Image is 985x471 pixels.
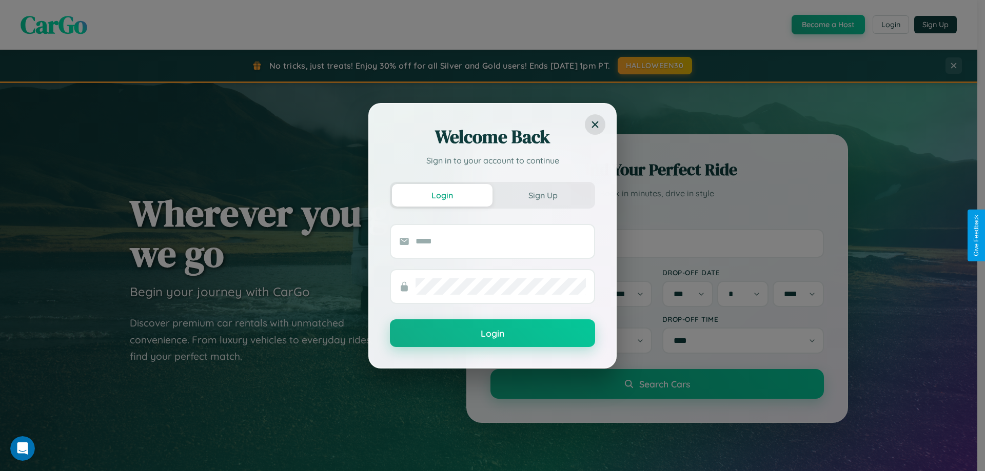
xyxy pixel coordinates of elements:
[10,436,35,461] iframe: Intercom live chat
[390,154,595,167] p: Sign in to your account to continue
[392,184,493,207] button: Login
[390,319,595,347] button: Login
[973,215,980,256] div: Give Feedback
[493,184,593,207] button: Sign Up
[390,125,595,149] h2: Welcome Back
